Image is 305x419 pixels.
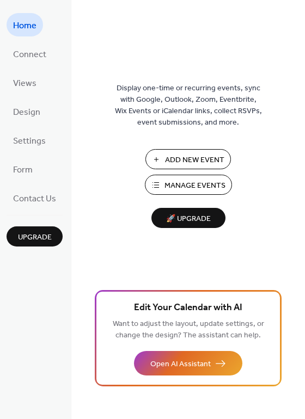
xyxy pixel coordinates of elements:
[151,208,225,228] button: 🚀 Upgrade
[150,359,211,370] span: Open AI Assistant
[18,232,52,243] span: Upgrade
[13,17,36,34] span: Home
[7,186,63,209] a: Contact Us
[113,317,264,343] span: Want to adjust the layout, update settings, or change the design? The assistant can help.
[145,175,232,195] button: Manage Events
[13,162,33,178] span: Form
[145,149,231,169] button: Add New Event
[13,133,46,150] span: Settings
[13,46,46,63] span: Connect
[115,83,262,128] span: Display one-time or recurring events, sync with Google, Outlook, Zoom, Eventbrite, Wix Events or ...
[7,13,43,36] a: Home
[134,351,242,375] button: Open AI Assistant
[7,42,53,65] a: Connect
[13,75,36,92] span: Views
[165,155,224,166] span: Add New Event
[13,104,40,121] span: Design
[13,190,56,207] span: Contact Us
[7,71,43,94] a: Views
[7,226,63,247] button: Upgrade
[7,128,52,152] a: Settings
[158,212,219,226] span: 🚀 Upgrade
[134,300,242,316] span: Edit Your Calendar with AI
[7,157,39,181] a: Form
[7,100,47,123] a: Design
[164,180,225,192] span: Manage Events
